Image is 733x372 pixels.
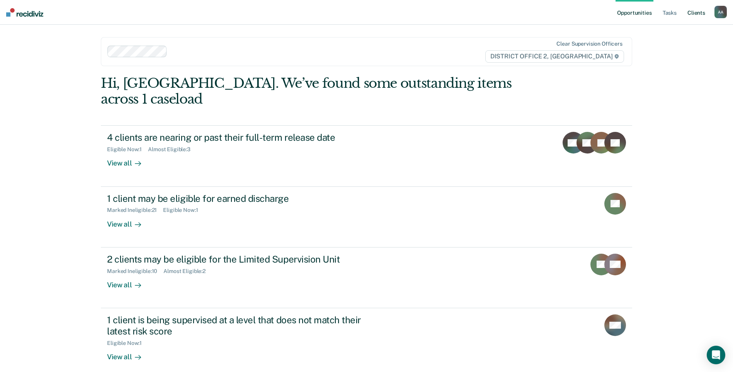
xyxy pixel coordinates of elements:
[107,254,378,265] div: 2 clients may be eligible for the Limited Supervision Unit
[107,346,150,361] div: View all
[107,268,163,275] div: Marked Ineligible : 10
[163,207,204,213] div: Eligible Now : 1
[107,193,378,204] div: 1 client may be eligible for earned discharge
[101,125,632,186] a: 4 clients are nearing or past their full-term release dateEligible Now:1Almost Eligible:3View all
[107,153,150,168] div: View all
[485,50,624,63] span: DISTRICT OFFICE 2, [GEOGRAPHIC_DATA]
[556,41,622,47] div: Clear supervision officers
[148,146,197,153] div: Almost Eligible : 3
[107,207,163,213] div: Marked Ineligible : 21
[107,213,150,229] div: View all
[163,268,212,275] div: Almost Eligible : 2
[107,274,150,289] div: View all
[107,132,378,143] div: 4 clients are nearing or past their full-term release date
[707,346,725,364] div: Open Intercom Messenger
[107,314,378,337] div: 1 client is being supervised at a level that does not match their latest risk score
[101,247,632,308] a: 2 clients may be eligible for the Limited Supervision UnitMarked Ineligible:10Almost Eligible:2Vi...
[107,340,148,346] div: Eligible Now : 1
[714,6,727,18] div: A A
[101,75,526,107] div: Hi, [GEOGRAPHIC_DATA]. We’ve found some outstanding items across 1 caseload
[101,187,632,247] a: 1 client may be eligible for earned dischargeMarked Ineligible:21Eligible Now:1View all
[107,146,148,153] div: Eligible Now : 1
[6,8,43,17] img: Recidiviz
[714,6,727,18] button: AA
